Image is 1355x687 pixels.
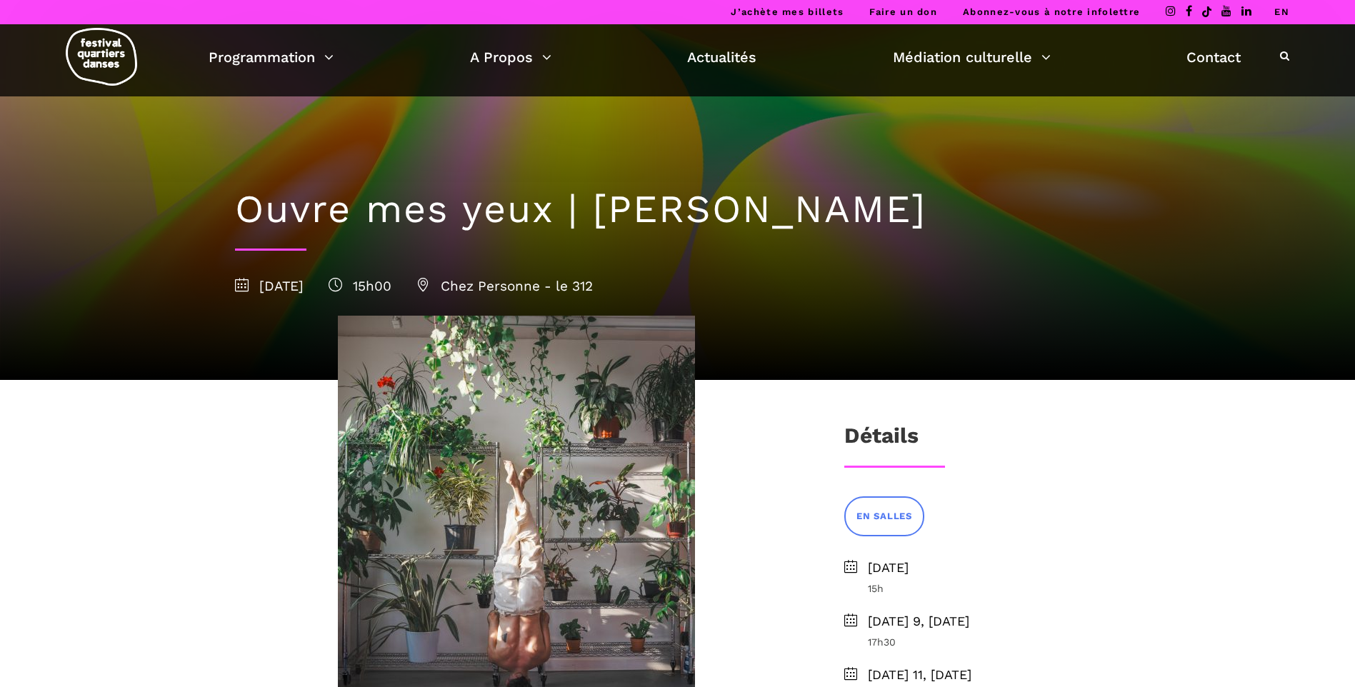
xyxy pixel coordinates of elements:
a: Actualités [687,45,756,69]
span: 15h00 [329,278,391,294]
h3: Détails [844,423,919,458]
a: Faire un don [869,6,937,17]
a: J’achète mes billets [731,6,844,17]
span: EN SALLES [856,509,912,524]
a: Médiation culturelle [893,45,1051,69]
span: [DATE] [868,558,1121,578]
a: EN [1274,6,1289,17]
a: Abonnez-vous à notre infolettre [963,6,1140,17]
a: A Propos [470,45,551,69]
span: 17h30 [868,634,1121,650]
span: [DATE] 9, [DATE] [868,611,1121,632]
a: EN SALLES [844,496,924,536]
span: 15h [868,581,1121,596]
h1: Ouvre mes yeux | [PERSON_NAME] [235,186,1121,233]
a: Contact [1186,45,1241,69]
img: logo-fqd-med [66,28,137,86]
span: Chez Personne - le 312 [416,278,593,294]
a: Programmation [209,45,334,69]
span: [DATE] [235,278,304,294]
span: [DATE] 11, [DATE] [868,665,1121,686]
